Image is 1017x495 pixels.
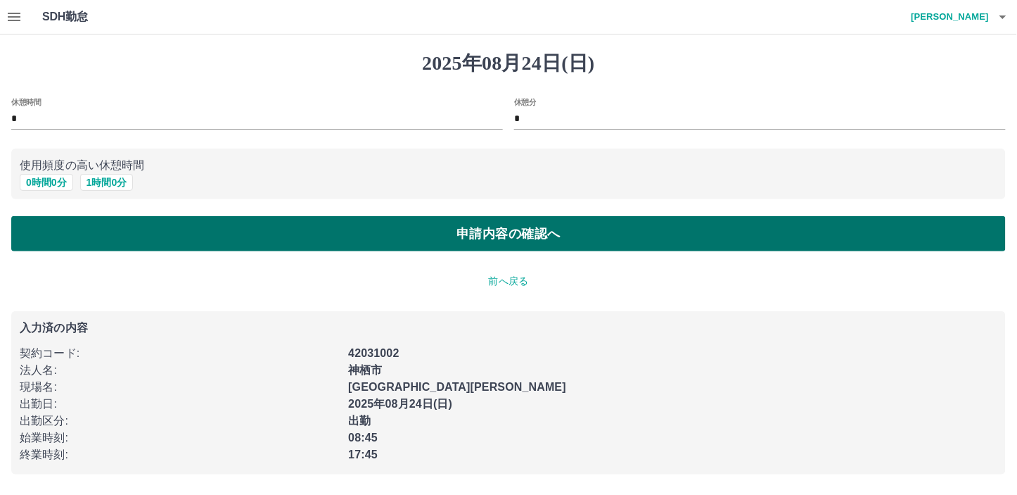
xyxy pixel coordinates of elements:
p: 前へ戻る [11,274,1006,289]
p: 始業時刻 : [20,430,340,446]
p: 現場名 : [20,379,340,396]
b: 17:45 [348,449,378,460]
b: [GEOGRAPHIC_DATA][PERSON_NAME] [348,381,566,393]
p: 出勤日 : [20,396,340,413]
h1: 2025年08月24日(日) [11,51,1006,75]
label: 休憩時間 [11,96,41,107]
b: 神栖市 [348,364,382,376]
button: 申請内容の確認へ [11,216,1006,251]
b: 出勤 [348,415,371,427]
button: 1時間0分 [80,174,134,191]
p: 終業時刻 : [20,446,340,463]
b: 08:45 [348,432,378,444]
label: 休憩分 [514,96,537,107]
b: 42031002 [348,347,399,359]
p: 使用頻度の高い休憩時間 [20,157,997,174]
p: 法人名 : [20,362,340,379]
p: 出勤区分 : [20,413,340,430]
p: 入力済の内容 [20,322,997,334]
p: 契約コード : [20,345,340,362]
button: 0時間0分 [20,174,73,191]
b: 2025年08月24日(日) [348,398,452,410]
